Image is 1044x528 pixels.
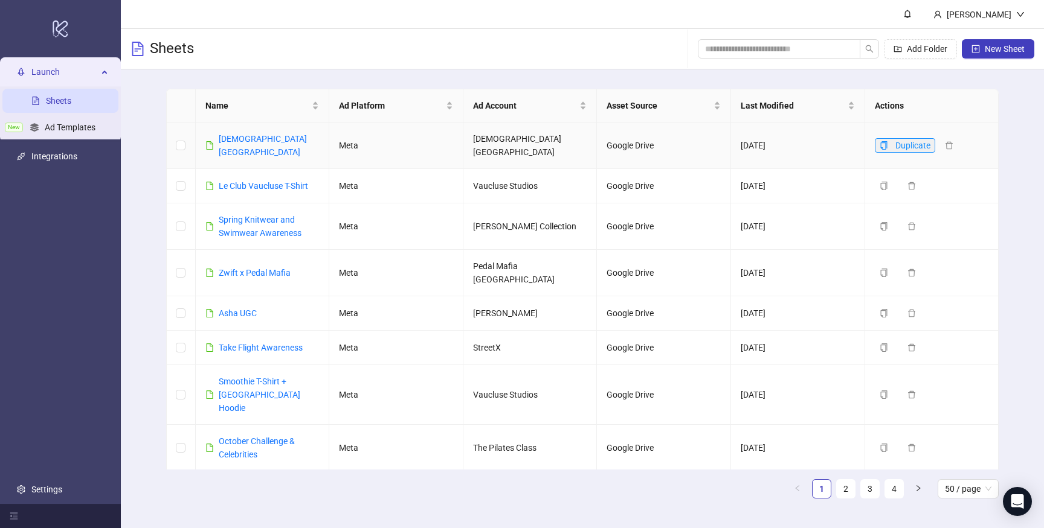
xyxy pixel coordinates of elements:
a: 4 [885,480,903,498]
td: Meta [329,169,463,203]
a: Settings [31,485,62,494]
button: Add Folder [884,39,957,59]
span: Name [205,99,310,112]
a: Spring Knitwear and Swimwear Awareness [219,215,301,238]
td: [DATE] [731,425,865,471]
span: down [1016,10,1025,19]
td: Meta [329,331,463,365]
span: file-text [130,42,145,56]
td: Google Drive [597,169,731,203]
a: Le Club Vaucluse T-Shirt [219,181,308,191]
div: [PERSON_NAME] [942,8,1016,21]
th: Ad Account [463,89,598,122]
span: user [933,10,942,19]
span: menu-fold [10,512,18,520]
td: Google Drive [597,122,731,169]
button: left [788,479,807,498]
td: Google Drive [597,203,731,250]
span: file [205,444,214,452]
span: Ad Platform [339,99,443,112]
span: delete [907,269,916,277]
span: copy [880,182,888,190]
th: Actions [865,89,999,122]
button: New Sheet [962,39,1034,59]
span: delete [907,343,916,352]
td: [DATE] [731,122,865,169]
span: Launch [31,60,98,84]
span: file [205,141,214,150]
td: The Pilates Class [463,425,598,471]
td: [PERSON_NAME] [463,296,598,331]
a: Asha UGC [219,308,257,318]
span: left [794,485,801,492]
span: copy [880,222,888,231]
div: Page Size [938,479,999,498]
span: 50 / page [945,480,991,498]
span: New Sheet [985,44,1025,54]
span: rocket [17,68,25,76]
a: 2 [837,480,855,498]
span: copy [880,141,888,150]
span: Add Folder [907,44,947,54]
span: folder-add [894,45,902,53]
a: Take Flight Awareness [219,343,303,352]
span: Last Modified [741,99,845,112]
td: Meta [329,365,463,425]
li: 2 [836,479,855,498]
a: Integrations [31,151,77,161]
td: Meta [329,250,463,296]
span: copy [880,343,888,352]
span: file [205,222,214,231]
a: October Challenge & Celebrities [219,436,295,459]
a: Ad Templates [45,122,95,132]
h3: Sheets [150,39,194,59]
td: Meta [329,425,463,471]
td: StreetX [463,331,598,365]
li: Previous Page [788,479,807,498]
span: delete [907,222,916,231]
td: Pedal Mafia [GEOGRAPHIC_DATA] [463,250,598,296]
a: [DEMOGRAPHIC_DATA] [GEOGRAPHIC_DATA] [219,134,307,157]
span: Ad Account [473,99,578,112]
td: Google Drive [597,296,731,331]
th: Ad Platform [329,89,463,122]
th: Asset Source [597,89,731,122]
span: Asset Source [607,99,711,112]
td: Google Drive [597,365,731,425]
span: delete [907,182,916,190]
a: Zwift x Pedal Mafia [219,268,291,278]
span: delete [907,444,916,452]
span: file [205,182,214,190]
span: delete [907,309,916,317]
td: Google Drive [597,331,731,365]
td: [DATE] [731,365,865,425]
span: file [205,343,214,352]
li: 3 [860,479,880,498]
td: [DATE] [731,250,865,296]
a: Sheets [46,96,71,106]
td: Vaucluse Studios [463,365,598,425]
td: Meta [329,203,463,250]
li: 4 [884,479,904,498]
div: Open Intercom Messenger [1003,487,1032,516]
td: Google Drive [597,250,731,296]
span: copy [880,309,888,317]
span: file [205,390,214,399]
span: copy [880,390,888,399]
span: Duplicate [895,141,930,150]
td: [PERSON_NAME] Collection [463,203,598,250]
td: [DATE] [731,203,865,250]
span: file [205,309,214,317]
span: copy [880,444,888,452]
th: Last Modified [731,89,865,122]
a: Smoothie T-Shirt + [GEOGRAPHIC_DATA] Hoodie [219,377,300,413]
td: Meta [329,122,463,169]
li: 1 [812,479,831,498]
td: Vaucluse Studios [463,169,598,203]
a: 1 [813,480,831,498]
td: [DATE] [731,169,865,203]
span: copy [880,269,888,277]
span: delete [945,141,953,150]
a: 3 [861,480,879,498]
th: Name [196,89,330,122]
